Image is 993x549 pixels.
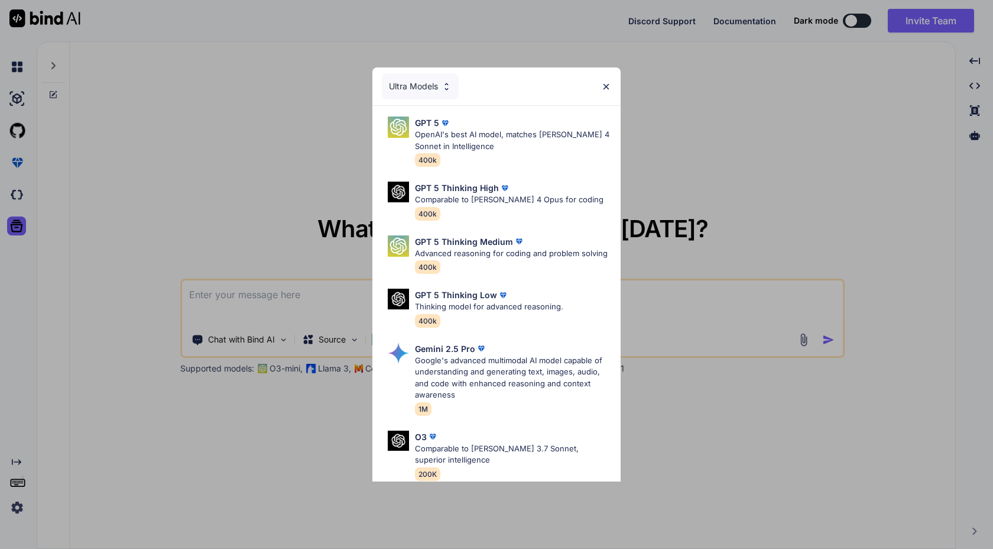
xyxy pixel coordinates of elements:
span: 200K [415,467,440,481]
p: Google's advanced multimodal AI model capable of understanding and generating text, images, audio... [415,355,611,401]
span: 1M [415,402,431,416]
img: premium [439,117,451,129]
p: Thinking model for advanced reasoning. [415,301,563,313]
img: premium [475,343,487,354]
p: GPT 5 Thinking Medium [415,235,513,248]
img: premium [427,431,439,443]
p: O3 [415,431,427,443]
img: Pick Models [388,182,409,202]
p: OpenAI's best AI model, matches [PERSON_NAME] 4 Sonnet in Intelligence [415,129,611,152]
p: Advanced reasoning for coding and problem solving [415,248,608,260]
img: close [601,82,611,92]
p: GPT 5 Thinking High [415,182,499,194]
img: Pick Models [388,343,409,364]
img: premium [497,289,509,301]
p: Comparable to [PERSON_NAME] 4 Opus for coding [415,194,603,206]
span: 400k [415,314,440,328]
p: Gemini 2.5 Pro [415,343,475,355]
img: Pick Models [388,289,409,309]
img: Pick Models [388,235,409,257]
p: GPT 5 [415,117,439,129]
div: Ultra Models [382,73,459,99]
span: 400k [415,153,440,167]
img: premium [499,182,511,194]
img: Pick Models [442,82,452,92]
img: premium [513,235,525,247]
p: GPT 5 Thinking Low [415,289,497,301]
span: 400k [415,207,440,221]
img: Pick Models [388,431,409,451]
img: Pick Models [388,117,409,138]
p: Comparable to [PERSON_NAME] 3.7 Sonnet, superior intelligence [415,443,611,466]
span: 400k [415,260,440,274]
